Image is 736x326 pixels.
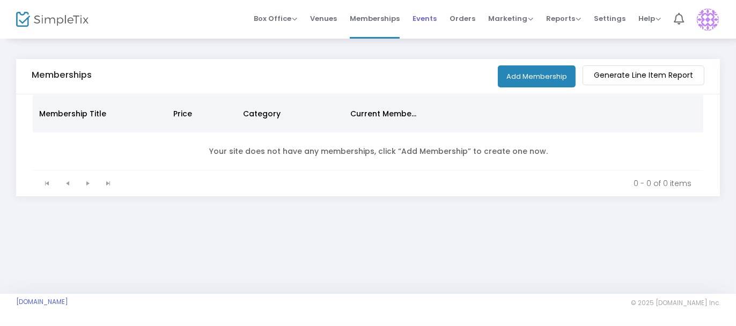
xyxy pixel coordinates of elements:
span: Orders [450,5,475,32]
span: © 2025 [DOMAIN_NAME] Inc. [631,299,720,307]
button: Add Membership [498,65,576,87]
span: Settings [594,5,625,32]
th: Category [237,95,344,132]
th: Price [167,95,237,132]
kendo-pager-info: 0 - 0 of 0 items [126,178,691,189]
span: Venues [310,5,337,32]
span: Marketing [488,13,533,24]
a: [DOMAIN_NAME] [16,298,68,306]
h5: Memberships [32,70,92,80]
span: Memberships [350,5,400,32]
div: Data table [33,95,703,171]
span: Help [638,13,661,24]
span: Reports [546,13,581,24]
th: Membership Title [33,95,167,132]
th: Current Members [344,95,424,132]
span: Box Office [254,13,297,24]
td: Your site does not have any memberships, click “Add Membership” to create one now. [33,132,725,171]
m-button: Generate Line Item Report [583,65,704,85]
span: Events [413,5,437,32]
